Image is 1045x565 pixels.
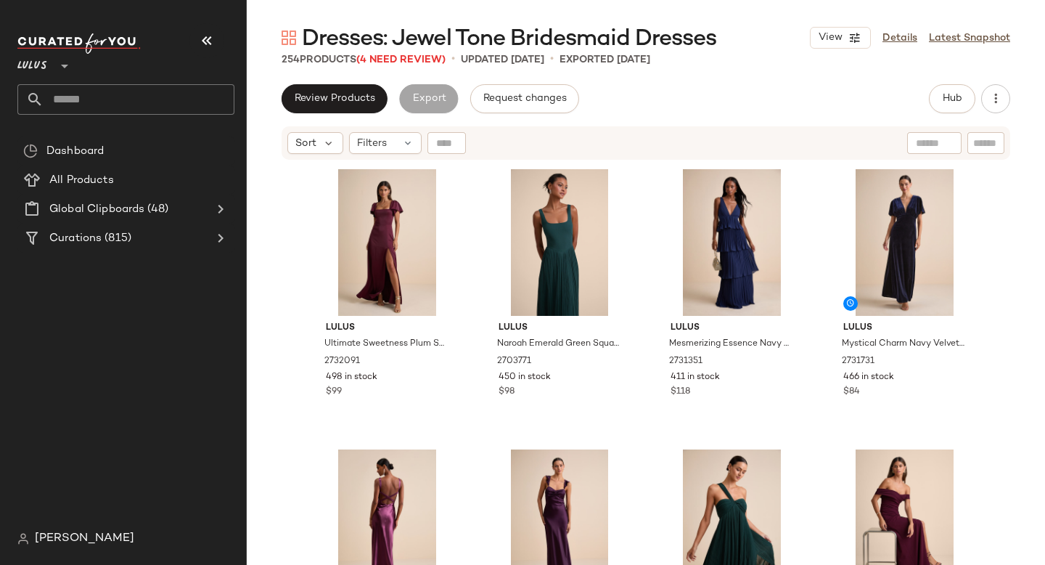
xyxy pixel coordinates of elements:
span: Naroah Emerald Green Square Neck Pleated Maxi Dress [497,338,620,351]
span: • [451,51,455,68]
span: • [550,51,554,68]
span: Filters [357,136,387,151]
span: 498 in stock [326,371,377,384]
span: Mystical Charm Navy Velvet Flutter Sleeve Maxi Dress [842,338,964,351]
span: Ultimate Sweetness Plum Satin Flutter Sleeve Maxi Dress [324,338,447,351]
span: Dresses: Jewel Tone Bridesmaid Dresses [302,25,717,54]
button: Hub [929,84,975,113]
p: Exported [DATE] [560,52,650,68]
div: Products [282,52,446,68]
img: 2731351_02_front_2025-09-15.jpg [659,169,805,316]
img: 2731731_02_front_2025-09-11.jpg [832,169,978,316]
a: Details [882,31,917,46]
a: Latest Snapshot [929,31,1010,46]
span: View [818,32,843,44]
img: 2732091_02_front_2025-09-10.jpg [314,169,460,316]
span: Lulus [671,322,793,335]
span: 2731731 [842,355,874,368]
span: Lulus [499,322,621,335]
span: Lulus [843,322,966,335]
span: (4 Need Review) [356,54,446,65]
span: 2703771 [497,355,531,368]
img: 2703771_01_hero_2025-07-28.jpg [487,169,633,316]
span: (815) [102,230,131,247]
span: Sort [295,136,316,151]
span: Dashboard [46,143,104,160]
span: Review Products [294,93,375,105]
img: svg%3e [17,533,29,545]
span: 450 in stock [499,371,551,384]
img: svg%3e [23,144,38,158]
button: Review Products [282,84,388,113]
button: Request changes [470,84,579,113]
span: Mesmerizing Essence Navy Pleated Backless Tiered Maxi Dress [669,338,792,351]
span: Lulus [17,49,47,76]
span: $118 [671,386,690,399]
button: View [810,27,871,49]
span: [PERSON_NAME] [35,530,134,548]
span: Request changes [483,93,567,105]
span: 2732091 [324,355,360,368]
p: updated [DATE] [461,52,544,68]
img: svg%3e [282,31,296,45]
span: 466 in stock [843,371,894,384]
span: $84 [843,386,860,399]
span: Hub [942,93,962,105]
span: 254 [282,54,300,65]
span: $98 [499,386,515,399]
span: $99 [326,386,342,399]
span: 2731351 [669,355,702,368]
img: cfy_white_logo.C9jOOHJF.svg [17,33,141,54]
span: Global Clipboards [49,201,144,218]
span: Curations [49,230,102,247]
span: Lulus [326,322,448,335]
span: All Products [49,172,114,189]
span: 411 in stock [671,371,720,384]
span: (48) [144,201,168,218]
